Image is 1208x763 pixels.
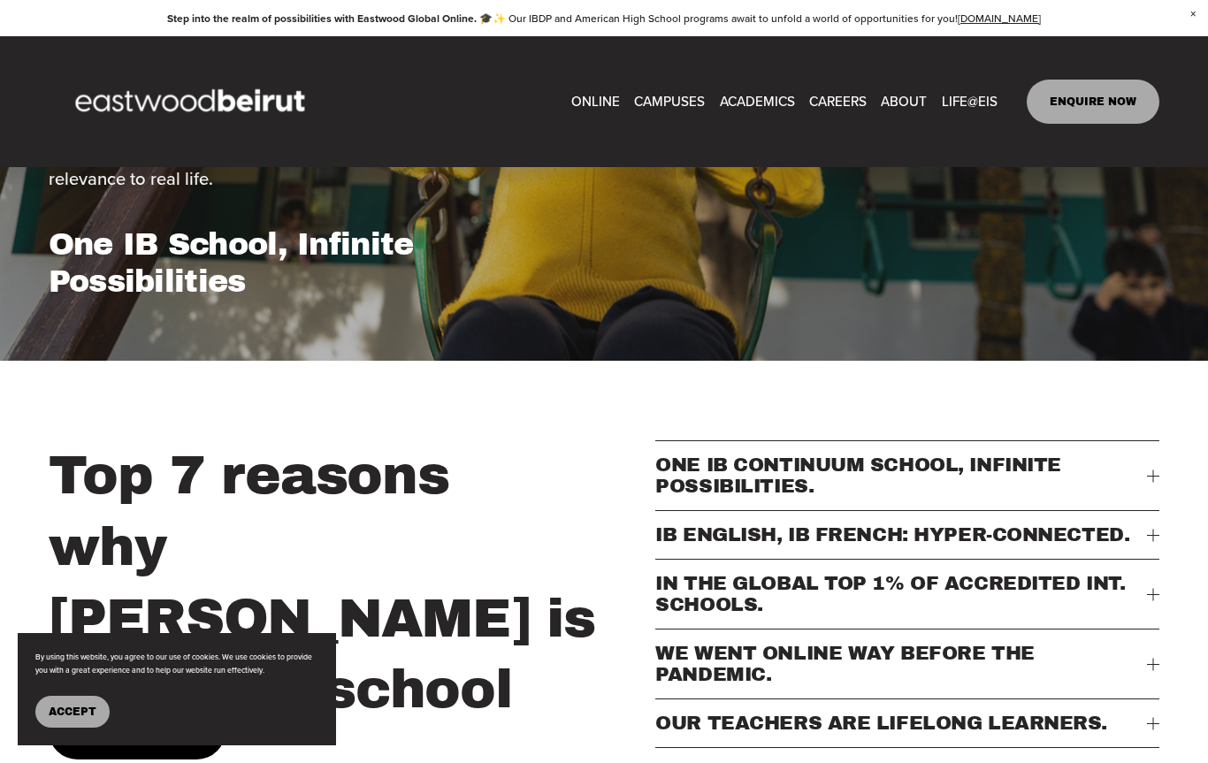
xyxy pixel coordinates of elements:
[655,699,1159,747] button: OUR TEACHERS ARE LIFELONG LEARNERS.
[35,696,110,728] button: Accept
[809,88,867,116] a: CAREERS
[881,88,927,116] a: folder dropdown
[655,524,1147,546] span: IB ENGLISH, IB FRENCH: HYPER-CONNECTED.
[35,651,318,678] p: By using this website, you agree to our use of cookies. We use cookies to provide you with a grea...
[49,225,600,300] h1: One IB School, Infinite Possibilities
[655,560,1159,629] button: IN THE GLOBAL TOP 1% OF ACCREDITED INT. SCHOOLS.
[634,89,705,114] span: CAMPUSES
[49,440,646,726] h2: Top 7 reasons why [PERSON_NAME] is a top-tier school
[655,441,1159,510] button: ONE IB CONTINUUM SCHOOL, INFINITE POSSIBILITIES.
[655,643,1147,685] span: WE WENT ONLINE WAY BEFORE THE PANDEMIC.
[655,511,1159,559] button: IB ENGLISH, IB FRENCH: HYPER-CONNECTED.
[655,629,1159,698] button: WE WENT ONLINE WAY BEFORE THE PANDEMIC.
[18,633,336,745] section: Cookie banner
[958,11,1041,26] a: [DOMAIN_NAME]
[655,573,1147,615] span: IN THE GLOBAL TOP 1% OF ACCREDITED INT. SCHOOLS.
[655,454,1147,497] span: ONE IB CONTINUUM SCHOOL, INFINITE POSSIBILITIES.
[720,89,795,114] span: ACADEMICS
[720,88,795,116] a: folder dropdown
[634,88,705,116] a: folder dropdown
[571,88,620,116] a: ONLINE
[942,88,998,116] a: folder dropdown
[942,89,998,114] span: LIFE@EIS
[49,706,96,718] span: Accept
[655,713,1147,734] span: OUR TEACHERS ARE LIFELONG LEARNERS.
[881,89,927,114] span: ABOUT
[1027,80,1160,124] a: ENQUIRE NOW
[49,57,337,147] img: EastwoodIS Global Site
